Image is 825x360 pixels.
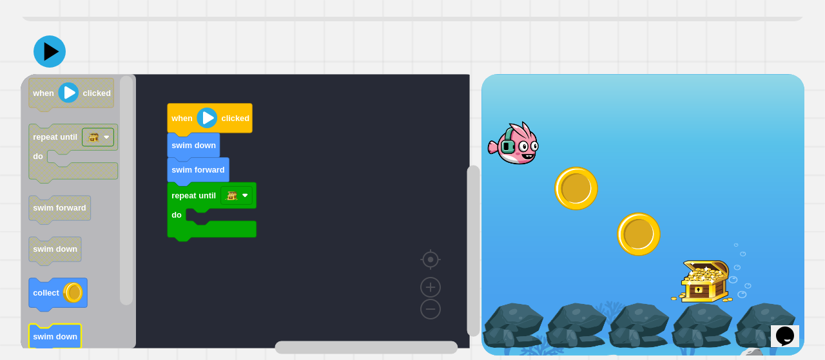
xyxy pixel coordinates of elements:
text: do [33,152,43,162]
div: Blockly Workspace [21,74,481,355]
text: clicked [222,113,249,123]
text: repeat until [33,133,77,142]
text: swim down [33,332,77,341]
text: repeat until [171,191,216,200]
text: swim forward [33,204,86,213]
iframe: chat widget [771,308,812,347]
text: clicked [83,88,111,98]
text: do [171,210,182,220]
text: swim down [171,140,216,150]
text: swim forward [171,166,225,175]
text: when [32,88,54,98]
text: when [171,113,193,123]
text: swim down [33,245,77,254]
text: collect [33,289,59,298]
